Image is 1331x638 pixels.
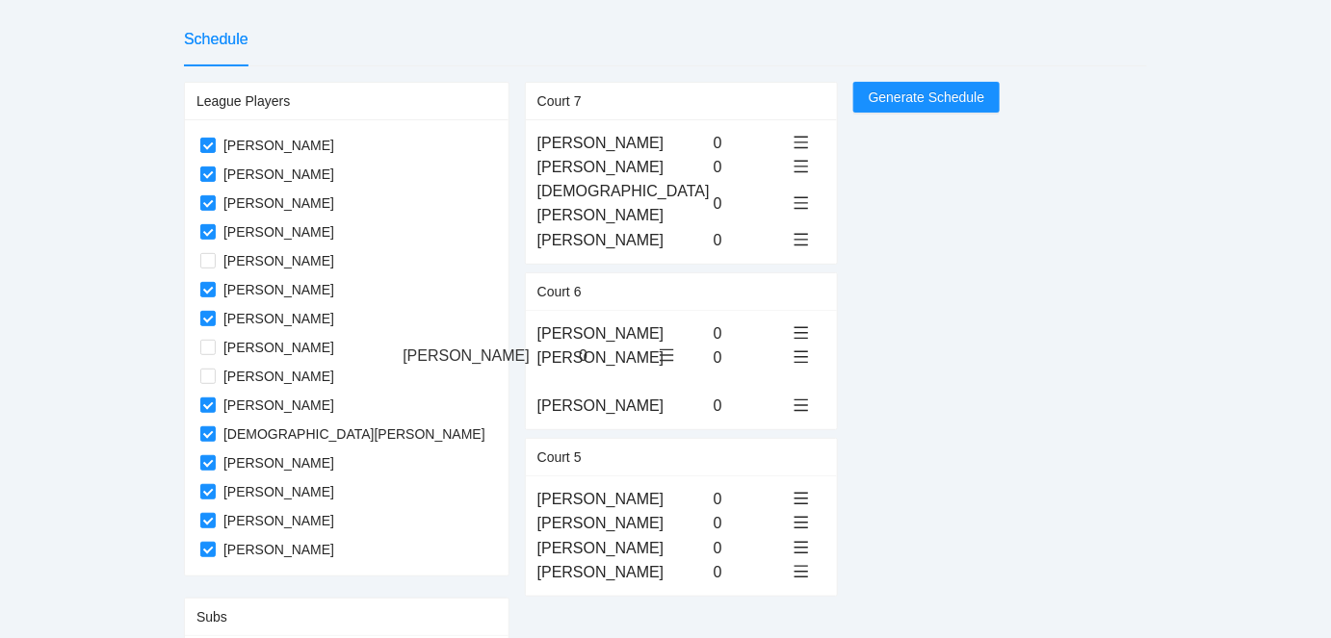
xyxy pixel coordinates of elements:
[659,347,674,363] span: menu
[853,82,1001,113] button: Generate Schedule
[794,232,809,247] span: menu
[794,540,809,555] span: menu
[216,337,342,358] span: [PERSON_NAME]
[537,228,706,252] div: [PERSON_NAME]
[579,344,651,368] div: 0
[714,321,786,345] div: 0
[794,564,809,579] span: menu
[714,560,786,584] div: 0
[714,155,786,179] div: 0
[537,83,825,119] div: Court 7
[714,345,786,370] div: 0
[537,131,706,155] div: [PERSON_NAME]
[537,394,706,418] div: [PERSON_NAME]
[794,159,809,174] span: menu
[794,397,809,413] span: menu
[216,423,493,445] span: [DEMOGRAPHIC_DATA][PERSON_NAME]
[537,439,825,475] div: Court 5
[714,394,786,418] div: 0
[216,452,342,473] span: [PERSON_NAME]
[216,279,342,300] span: [PERSON_NAME]
[216,135,342,156] span: [PERSON_NAME]
[216,221,342,242] span: [PERSON_NAME]
[714,511,786,535] div: 0
[196,83,497,119] div: League Players
[714,131,786,155] div: 0
[216,481,342,502] span: [PERSON_NAME]
[216,539,342,560] span: [PERSON_NAME]
[216,308,342,329] span: [PERSON_NAME]
[714,191,786,216] div: 0
[537,487,706,511] div: [PERSON_NAME]
[794,325,809,341] span: menu
[537,536,706,560] div: [PERSON_NAME]
[216,164,342,185] span: [PERSON_NAME]
[794,491,809,506] span: menu
[537,560,706,584] div: [PERSON_NAME]
[216,192,342,214] span: [PERSON_NAME]
[537,511,706,535] div: [PERSON_NAME]
[537,273,825,310] div: Court 6
[794,195,809,211] span: menu
[714,536,786,560] div: 0
[869,87,985,108] span: Generate Schedule
[216,366,342,387] span: [PERSON_NAME]
[216,395,342,416] span: [PERSON_NAME]
[537,155,706,179] div: [PERSON_NAME]
[196,599,497,635] div: Subs
[403,344,571,368] div: [PERSON_NAME]
[184,27,248,51] div: Schedule
[714,228,786,252] div: 0
[794,515,809,530] span: menu
[216,250,342,271] span: [PERSON_NAME]
[216,510,342,531] span: [PERSON_NAME]
[794,349,809,365] span: menu
[714,487,786,511] div: 0
[537,179,706,227] div: [DEMOGRAPHIC_DATA][PERSON_NAME]
[537,321,706,345] div: [PERSON_NAME]
[794,135,809,150] span: menu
